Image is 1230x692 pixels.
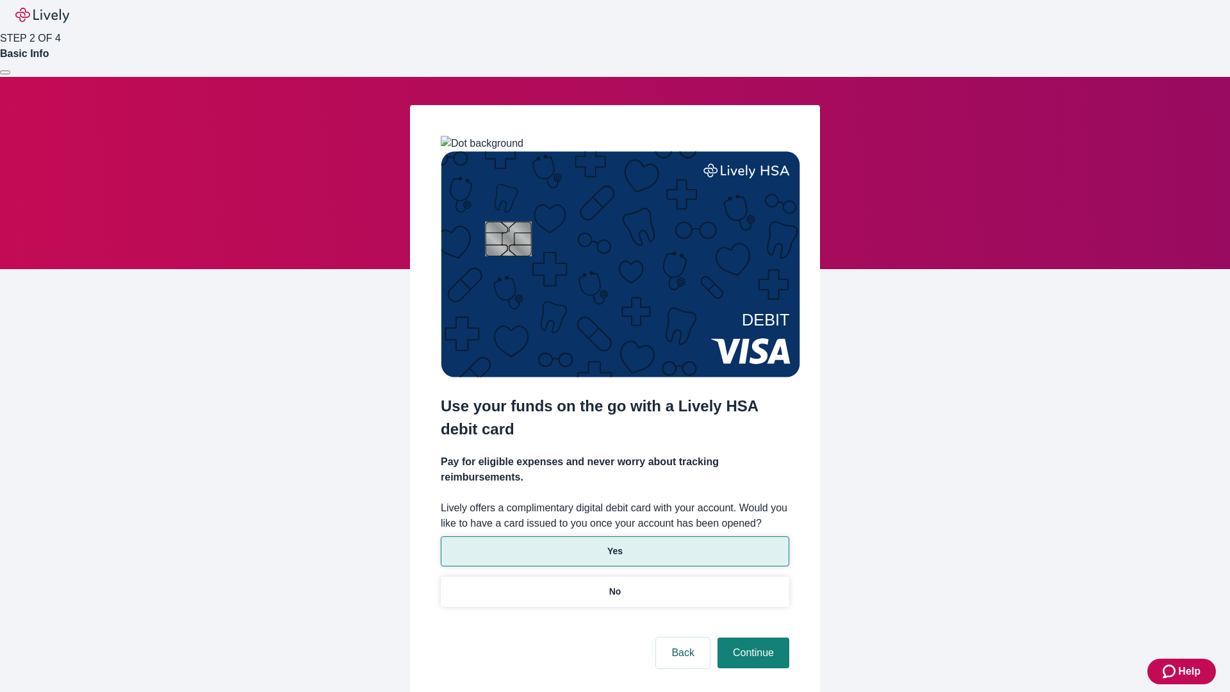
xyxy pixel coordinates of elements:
[441,136,523,151] img: Dot background
[441,454,789,485] h4: Pay for eligible expenses and never worry about tracking reimbursements.
[1147,659,1216,684] button: Zendesk support iconHelp
[717,638,789,668] button: Continue
[441,151,800,377] img: Debit card
[441,536,789,566] button: Yes
[441,500,789,531] label: Lively offers a complimentary digital debit card with your account. Would you like to have a card...
[607,545,623,558] p: Yes
[441,577,789,607] button: No
[441,395,789,441] h2: Use your funds on the go with a Lively HSA debit card
[609,585,621,598] p: No
[1163,664,1178,679] svg: Zendesk support icon
[15,8,69,23] img: Lively
[656,638,710,668] button: Back
[1178,664,1201,679] span: Help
